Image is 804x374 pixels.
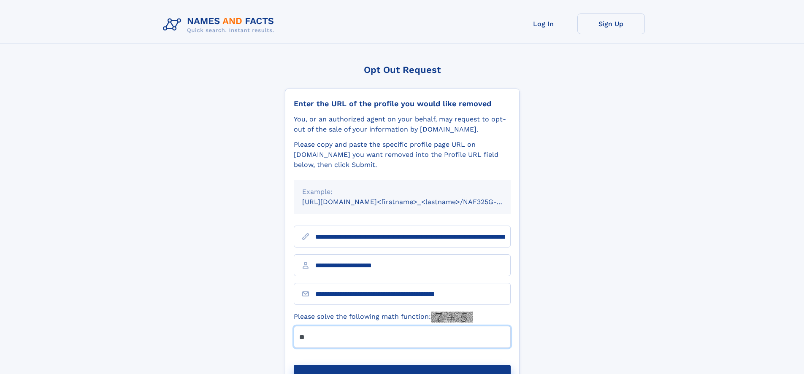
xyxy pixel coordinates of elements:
[294,114,511,135] div: You, or an authorized agent on your behalf, may request to opt-out of the sale of your informatio...
[285,65,520,75] div: Opt Out Request
[302,187,502,197] div: Example:
[302,198,527,206] small: [URL][DOMAIN_NAME]<firstname>_<lastname>/NAF325G-xxxxxxxx
[294,140,511,170] div: Please copy and paste the specific profile page URL on [DOMAIN_NAME] you want removed into the Pr...
[294,99,511,108] div: Enter the URL of the profile you would like removed
[577,13,645,34] a: Sign Up
[160,13,281,36] img: Logo Names and Facts
[510,13,577,34] a: Log In
[294,312,473,323] label: Please solve the following math function:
